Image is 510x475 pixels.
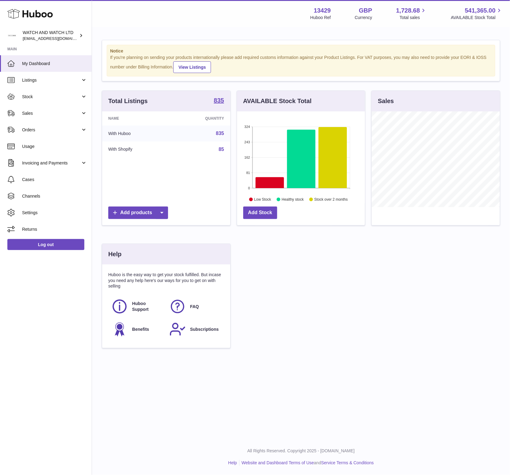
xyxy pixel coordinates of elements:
[111,298,163,315] a: Huboo Support
[190,326,219,332] span: Subscriptions
[244,140,250,144] text: 243
[22,61,87,67] span: My Dashboard
[108,250,121,258] h3: Help
[321,460,374,465] a: Service Terms & Conditions
[282,197,304,202] text: Healthy stock
[243,97,312,105] h3: AVAILABLE Stock Total
[240,460,374,466] li: and
[355,15,372,21] div: Currency
[102,141,171,157] td: With Shopify
[243,207,277,219] a: Add Stock
[22,77,81,83] span: Listings
[110,55,492,73] div: If you're planning on sending your products internationally please add required customs informati...
[22,160,81,166] span: Invoicing and Payments
[314,6,331,15] strong: 13429
[310,15,331,21] div: Huboo Ref
[216,131,224,136] a: 835
[359,6,372,15] strong: GBP
[110,48,492,54] strong: Notice
[108,207,168,219] a: Add products
[97,448,505,454] p: All Rights Reserved. Copyright 2025 - [DOMAIN_NAME]
[219,147,224,152] a: 85
[22,144,87,149] span: Usage
[22,127,81,133] span: Orders
[169,298,221,315] a: FAQ
[102,126,171,141] td: With Huboo
[108,272,224,289] p: Huboo is the easy way to get your stock fulfilled. But incase you need any help here's our ways f...
[396,6,427,21] a: 1,728.68 Total sales
[22,226,87,232] span: Returns
[173,61,211,73] a: View Listings
[242,460,314,465] a: Website and Dashboard Terms of Use
[23,36,90,41] span: [EMAIL_ADDRESS][DOMAIN_NAME]
[244,125,250,129] text: 324
[254,197,271,202] text: Low Stock
[22,210,87,216] span: Settings
[214,97,224,103] strong: 835
[108,97,148,105] h3: Total Listings
[396,6,420,15] span: 1,728.68
[465,6,496,15] span: 541,365.00
[248,186,250,190] text: 0
[378,97,394,105] h3: Sales
[228,460,237,465] a: Help
[169,321,221,338] a: Subscriptions
[244,156,250,159] text: 162
[171,111,230,126] th: Quantity
[111,321,163,338] a: Benefits
[400,15,427,21] span: Total sales
[7,31,17,40] img: baris@watchandwatch.co.uk
[7,239,84,250] a: Log out
[23,30,78,41] div: WATCH AND WATCH LTD
[214,97,224,105] a: 835
[22,110,81,116] span: Sales
[22,193,87,199] span: Channels
[22,177,87,183] span: Cases
[190,304,199,310] span: FAQ
[451,15,503,21] span: AVAILABLE Stock Total
[102,111,171,126] th: Name
[22,94,81,100] span: Stock
[246,171,250,175] text: 81
[451,6,503,21] a: 541,365.00 AVAILABLE Stock Total
[132,301,163,312] span: Huboo Support
[132,326,149,332] span: Benefits
[314,197,348,202] text: Stock over 2 months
